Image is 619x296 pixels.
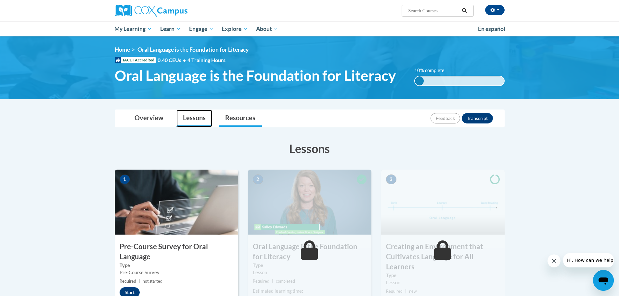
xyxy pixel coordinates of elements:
[478,25,505,32] span: En español
[158,57,187,64] span: 0.40 CEUs
[176,110,212,127] a: Lessons
[115,242,238,262] h3: Pre-Course Survey for Oral Language
[414,67,452,74] label: 10% complete
[474,22,509,36] a: En español
[115,67,396,84] span: Oral Language is the Foundation for Literacy
[185,21,218,36] a: Engage
[217,21,252,36] a: Explore
[253,279,269,284] span: Required
[114,25,152,33] span: My Learning
[115,57,156,63] span: IACET Accredited
[183,57,186,63] span: •
[415,76,424,85] div: 10% complete
[386,174,396,184] span: 3
[431,113,460,123] button: Feedback
[386,272,500,279] label: Type
[253,174,263,184] span: 2
[253,262,367,269] label: Type
[256,25,278,33] span: About
[253,269,367,276] div: Lesson
[248,242,371,262] h3: Oral Language is the Foundation for Literacy
[156,21,185,36] a: Learn
[386,279,500,286] div: Lesson
[485,5,505,15] button: Account Settings
[115,140,505,157] h3: Lessons
[409,289,417,294] span: new
[593,270,614,291] iframe: Button to launch messaging window
[381,170,505,235] img: Course Image
[381,242,505,272] h3: Creating an Environment that Cultivates Language for All Learners
[405,289,406,294] span: |
[139,279,140,284] span: |
[407,7,459,15] input: Search Courses
[137,46,249,53] span: Oral Language is the Foundation for Literacy
[219,110,262,127] a: Resources
[563,253,614,267] iframe: Message from company
[110,21,156,36] a: My Learning
[272,279,273,284] span: |
[189,25,213,33] span: Engage
[386,289,403,294] span: Required
[115,5,238,17] a: Cox Campus
[143,279,162,284] span: not started
[115,5,187,17] img: Cox Campus
[252,21,282,36] a: About
[222,25,248,33] span: Explore
[120,262,233,269] label: Type
[276,279,295,284] span: completed
[548,254,561,267] iframe: Close message
[115,46,130,53] a: Home
[115,170,238,235] img: Course Image
[160,25,181,33] span: Learn
[128,110,170,127] a: Overview
[120,174,130,184] span: 1
[248,170,371,235] img: Course Image
[459,7,469,15] button: Search
[120,279,136,284] span: Required
[187,57,226,63] span: 4 Training Hours
[253,288,367,295] div: Estimated learning time:
[120,269,233,276] div: Pre-Course Survey
[462,113,493,123] button: Transcript
[4,5,53,10] span: Hi. How can we help?
[105,21,514,36] div: Main menu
